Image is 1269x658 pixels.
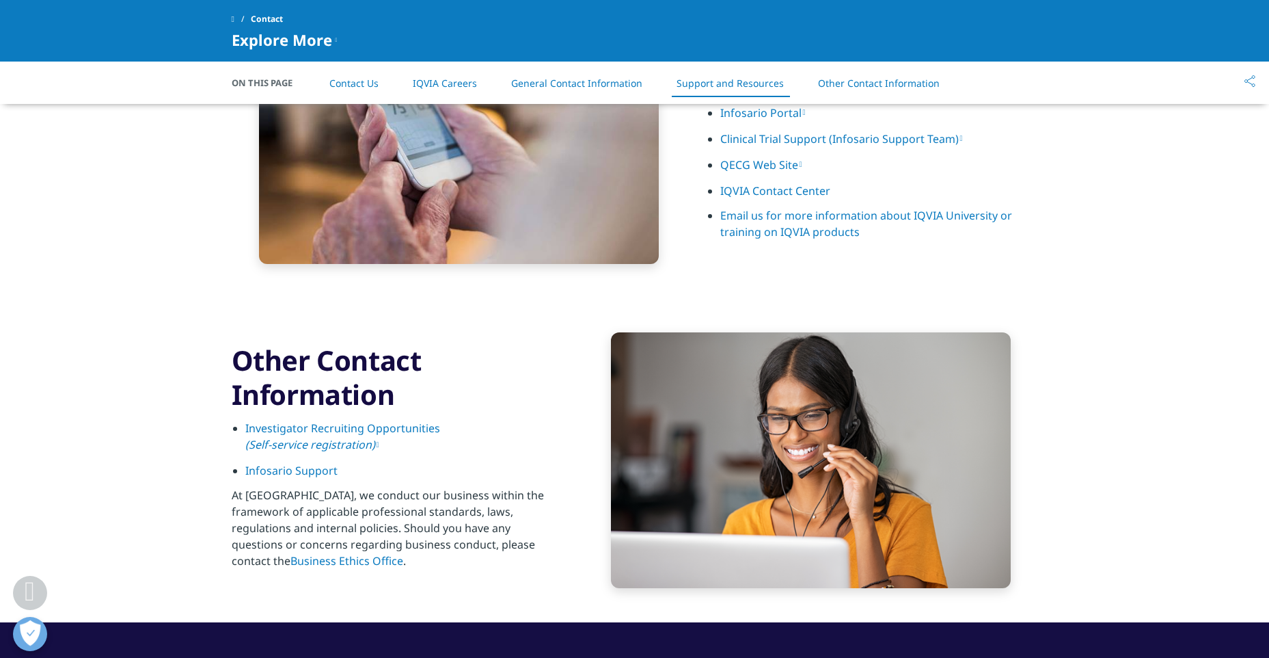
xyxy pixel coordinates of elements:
[511,77,642,90] a: General Contact Information
[290,553,403,568] a: Business Ethics Office
[720,183,830,198] a: IQVIA Contact Center
[245,421,440,452] a: Investigator Recruiting Opportunities (Self-service registration)
[677,77,784,90] a: Support and Resources
[329,77,379,90] a: Contact Us
[413,77,477,90] a: IQVIA Careers
[245,437,375,452] em: (Self-service registration)
[232,31,332,48] span: Explore More
[720,131,963,146] a: Clinical Trial Support (Infosario Support Team)
[232,487,563,577] p: At [GEOGRAPHIC_DATA], we conduct our business within the framework of applicable professional sta...
[818,77,940,90] a: Other Contact Information
[720,208,1012,239] a: Email us for more information about IQVIA University or training on IQVIA products
[232,76,307,90] span: On This Page
[232,343,563,412] h3: Other Contact Information
[245,463,338,478] a: Infosario Support
[720,105,806,120] a: Infosario Portal
[611,332,1011,588] img: Iqvia Human data science
[720,157,802,172] a: QECG Web Site
[13,617,47,651] button: Open Preferences
[259,8,659,264] img: Using smartphone
[251,7,283,31] span: Contact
